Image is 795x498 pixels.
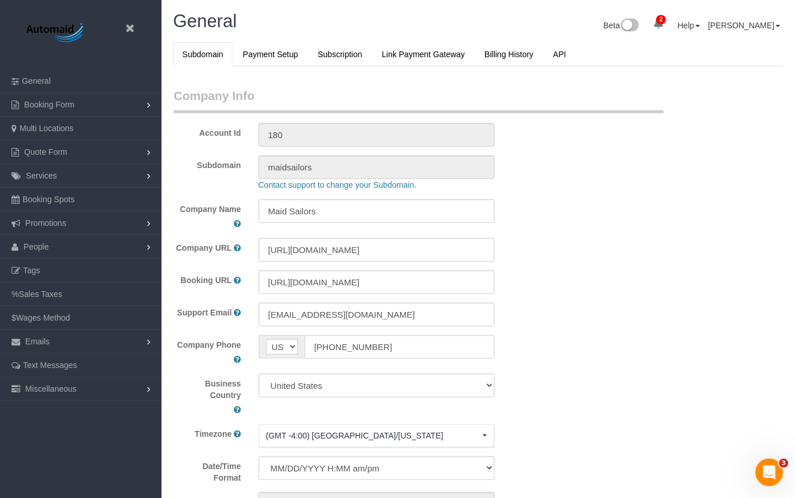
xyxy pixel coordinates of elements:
a: Subdomain [173,42,233,66]
label: Support Email [177,307,232,318]
span: Services [26,171,57,180]
span: Quote Form [24,147,68,157]
span: Tags [23,266,40,275]
iframe: Intercom live chat [756,459,783,486]
span: General [173,11,237,31]
span: People [24,242,49,251]
div: Contact support to change your Subdomain. [250,179,757,191]
legend: Company Info [174,87,664,113]
span: Multi Locations [20,124,73,133]
span: Promotions [25,218,66,228]
span: Miscellaneous [25,384,77,393]
ol: Choose Timezone [259,424,495,448]
a: Billing History [476,42,543,66]
img: Automaid Logo [20,20,92,46]
a: [PERSON_NAME] [708,21,781,30]
span: (GMT -4:00) [GEOGRAPHIC_DATA]/[US_STATE] [266,430,480,441]
span: 3 [779,459,789,468]
span: Emails [25,337,50,346]
label: Date/Time Format [165,456,250,484]
button: (GMT -4:00) [GEOGRAPHIC_DATA]/[US_STATE] [259,424,495,448]
img: New interface [620,18,639,34]
label: Company Phone [177,339,241,351]
label: Business Country [174,378,241,401]
label: Subdomain [165,155,250,171]
span: Booking Spots [23,195,74,204]
span: Wages Method [16,313,70,322]
a: Link Payment Gateway [373,42,475,66]
label: Account Id [165,123,250,139]
label: Company URL [176,242,232,254]
span: Sales Taxes [18,289,62,299]
span: Text Messages [23,361,77,370]
a: Help [678,21,700,30]
a: API [544,42,576,66]
span: Booking Form [24,100,74,109]
a: Subscription [309,42,372,66]
label: Booking URL [181,274,232,286]
input: Phone [305,335,495,359]
label: Company Name [180,203,241,215]
a: Payment Setup [234,42,308,66]
span: General [22,76,51,86]
span: 2 [656,15,666,24]
label: Timezone [195,428,232,440]
a: Beta [604,21,640,30]
a: 2 [647,12,670,37]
